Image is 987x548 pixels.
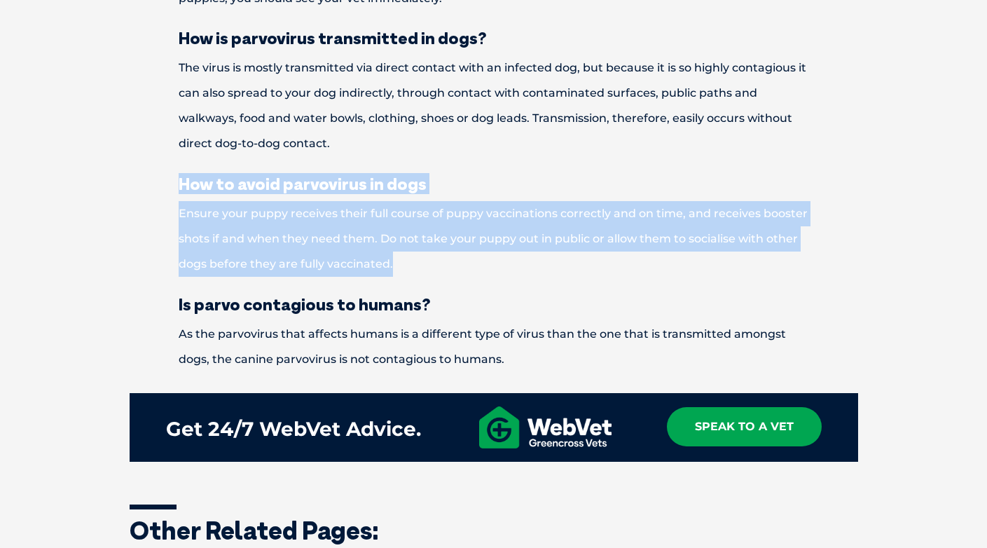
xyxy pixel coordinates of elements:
[130,29,858,46] h3: How is parvovirus transmitted in dogs?
[166,407,421,451] div: Get 24/7 WebVet Advice.
[130,175,858,192] h3: How to avoid parvovirus in dogs
[667,407,822,446] a: Speak To A Vet
[130,296,858,313] h3: Is parvo contagious to humans?
[479,406,612,448] img: GXV_WebVet_Horizontal_White.png
[130,55,858,156] p: The virus is mostly transmitted via direct contact with an infected dog, but because it is so hig...
[130,322,858,372] p: As the parvovirus that affects humans is a different type of virus than the one that is transmitt...
[130,201,858,277] p: Ensure your puppy receives their full course of puppy vaccinations correctly and on time, and rec...
[130,518,858,543] h3: Other related pages:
